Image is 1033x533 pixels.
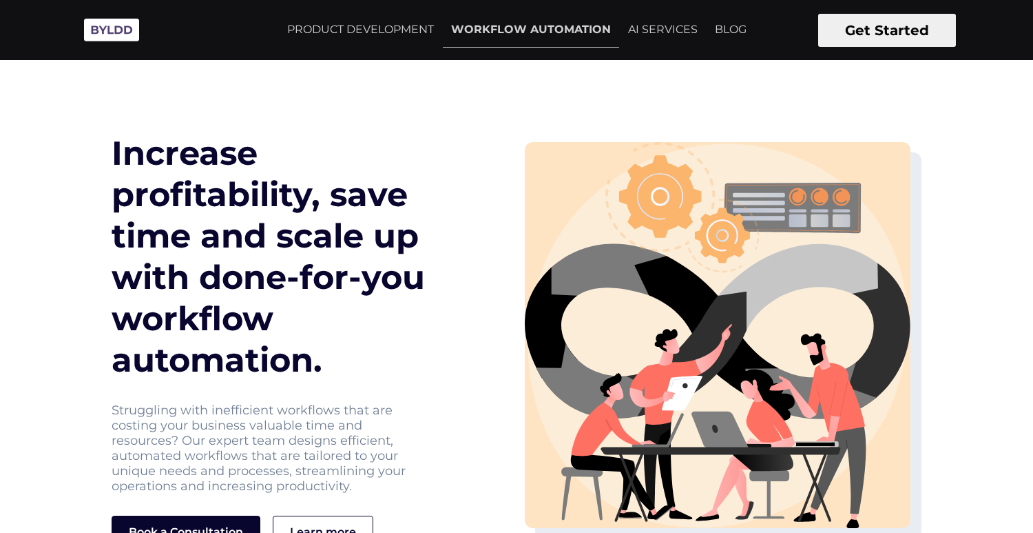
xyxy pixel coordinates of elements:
a: BLOG [707,12,755,47]
a: PRODUCT DEVELOPMENT [279,12,442,47]
button: Get Started [818,14,956,47]
img: heroimg-svg [525,142,910,528]
img: Byldd - Product Development Company [77,11,146,49]
p: Struggling with inefficient workflows that are costing your business valuable time and resources?... [112,403,426,494]
h1: Increase profitability, save time and scale up with done-for-you workflow automation. [112,132,461,381]
a: WORKFLOW AUTOMATION [443,12,619,48]
a: AI SERVICES [620,12,706,47]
